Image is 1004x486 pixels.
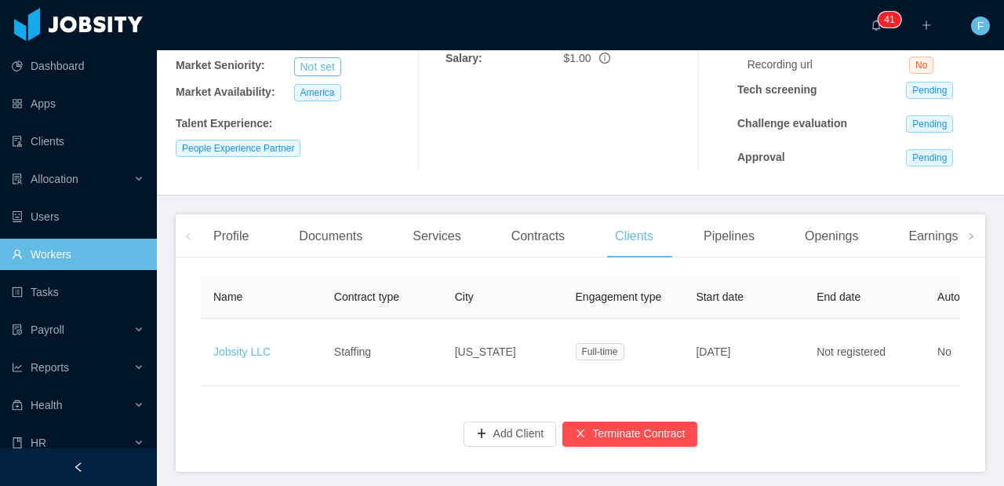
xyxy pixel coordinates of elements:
span: Pending [906,115,953,133]
strong: Tech screening [737,83,817,96]
span: Name [213,291,242,303]
td: [US_STATE] [442,319,563,386]
div: Profile [201,214,261,258]
span: Full-time [576,343,624,360]
i: icon: plus [921,20,932,31]
div: Recording url [748,57,909,73]
button: icon: closeTerminate Contract [562,422,697,447]
b: Salary: [446,52,482,64]
i: icon: book [12,437,23,448]
a: Jobsity LLC [213,345,271,358]
a: icon: auditClients [12,126,144,157]
div: Services [400,214,473,258]
span: $1.00 [564,52,591,64]
i: icon: line-chart [12,362,23,373]
span: Not registered [817,345,886,358]
p: 1 [889,12,895,27]
span: City [455,291,474,303]
button: Not set [294,57,341,76]
i: icon: right [967,232,975,240]
p: 4 [884,12,889,27]
div: Clients [602,214,666,258]
span: Health [31,399,62,411]
b: Market Seniority: [176,59,265,71]
span: Staffing [334,345,371,358]
span: End date [817,291,860,303]
span: People Experience Partner [176,140,300,157]
div: Documents [286,214,375,258]
span: No [909,57,933,74]
b: Market Availability: [176,86,275,98]
span: Start date [696,291,744,303]
i: icon: left [184,232,192,240]
div: Pipelines [691,214,767,258]
span: HR [31,437,46,449]
a: icon: robotUsers [12,201,144,232]
span: info-circle [599,53,610,64]
i: icon: solution [12,174,23,185]
span: [DATE] [696,345,730,358]
a: icon: appstoreApps [12,88,144,119]
i: icon: file-protect [12,324,23,335]
span: America [294,84,341,101]
span: Contract type [334,291,399,303]
a: icon: userWorkers [12,239,144,270]
strong: Challenge evaluation [737,117,847,130]
i: icon: bell [871,20,882,31]
div: Openings [792,214,871,258]
b: Talent Experience : [176,117,272,130]
button: icon: plusAdd Client [464,422,557,447]
a: icon: profileTasks [12,276,144,308]
span: Engagement type [576,291,662,303]
span: Pending [906,82,953,99]
span: Payroll [31,323,64,336]
strong: Approval [737,151,785,163]
span: Allocation [31,173,78,185]
i: icon: medicine-box [12,400,23,411]
span: F [977,16,984,35]
sup: 41 [878,12,900,27]
span: Pending [906,149,953,166]
div: Contracts [499,214,577,258]
a: icon: pie-chartDashboard [12,50,144,82]
span: Reports [31,361,69,374]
